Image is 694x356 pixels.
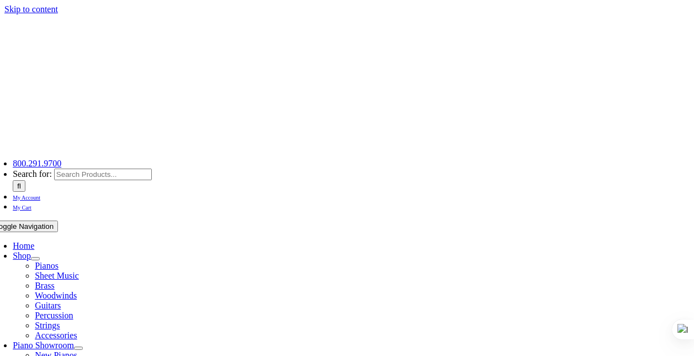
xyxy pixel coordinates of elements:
[13,195,40,201] span: My Account
[74,347,83,350] button: Open submenu of Piano Showroom
[35,301,61,310] a: Guitars
[35,291,77,300] a: Woodwinds
[4,4,58,14] a: Skip to content
[13,192,40,201] a: My Account
[13,205,31,211] span: My Cart
[35,261,59,270] a: Pianos
[54,169,152,180] input: Search Products...
[35,281,55,290] a: Brass
[13,341,74,350] a: Piano Showroom
[35,321,60,330] a: Strings
[13,180,25,192] input: Search
[13,202,31,211] a: My Cart
[35,311,73,320] a: Percussion
[13,251,31,260] a: Shop
[31,257,40,260] button: Open submenu of Shop
[13,241,34,250] a: Home
[35,271,79,280] a: Sheet Music
[13,169,52,179] span: Search for:
[13,159,61,168] a: 800.291.9700
[35,331,77,340] a: Accessories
